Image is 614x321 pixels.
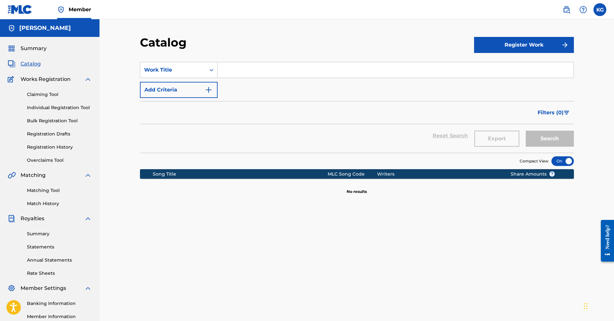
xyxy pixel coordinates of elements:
[347,181,367,195] p: No results
[511,171,555,178] span: Share Amounts
[27,104,92,111] a: Individual Registration Tool
[84,171,92,179] img: expand
[549,171,555,177] span: ?
[27,313,92,320] a: Member Information
[538,109,564,117] span: Filters ( 0 )
[560,3,573,16] a: Public Search
[27,244,92,250] a: Statements
[8,171,16,179] img: Matching
[153,171,328,178] div: Song Title
[27,230,92,237] a: Summary
[144,66,202,74] div: Work Title
[328,171,377,178] div: MLC Song Code
[577,3,590,16] div: Help
[8,60,41,68] a: CatalogCatalog
[8,45,15,52] img: Summary
[21,60,41,68] span: Catalog
[84,284,92,292] img: expand
[8,24,15,32] img: Accounts
[584,297,588,316] div: Drag
[8,215,15,222] img: Royalties
[534,105,574,121] button: Filters (0)
[564,111,569,115] img: filter
[140,82,218,98] button: Add Criteria
[21,215,44,222] span: Royalties
[582,290,614,321] iframe: Chat Widget
[140,35,190,50] h2: Catalog
[520,158,549,164] span: Compact View
[140,62,574,153] form: Search Form
[21,171,46,179] span: Matching
[84,215,92,222] img: expand
[27,144,92,151] a: Registration History
[27,91,92,98] a: Claiming Tool
[84,75,92,83] img: expand
[27,131,92,137] a: Registration Drafts
[8,284,15,292] img: Member Settings
[563,6,570,13] img: search
[27,117,92,124] a: Bulk Registration Tool
[27,257,92,264] a: Annual Statements
[579,6,587,13] img: help
[21,45,47,52] span: Summary
[27,300,92,307] a: Banking Information
[27,270,92,277] a: Rate Sheets
[21,284,66,292] span: Member Settings
[205,86,212,94] img: 9d2ae6d4665cec9f34b9.svg
[57,6,65,13] img: Top Rightsholder
[377,171,501,178] div: Writers
[561,41,569,49] img: f7272a7cc735f4ea7f67.svg
[8,60,15,68] img: Catalog
[593,3,606,16] div: User Menu
[27,187,92,194] a: Matching Tool
[8,45,47,52] a: SummarySummary
[596,214,614,267] iframe: Resource Center
[8,5,32,14] img: MLC Logo
[474,37,574,53] button: Register Work
[19,24,71,32] h5: Kevin D Geiger
[21,75,71,83] span: Works Registration
[27,200,92,207] a: Match History
[69,6,91,13] span: Member
[8,75,16,83] img: Works Registration
[27,157,92,164] a: Overclaims Tool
